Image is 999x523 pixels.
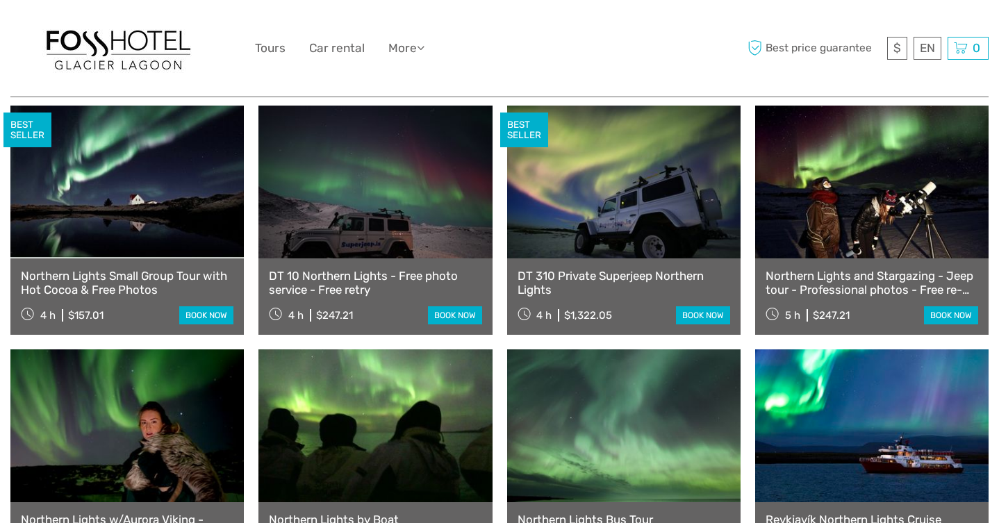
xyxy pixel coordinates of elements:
div: $1,322.05 [564,309,612,322]
a: book now [676,306,730,324]
a: Northern Lights and Stargazing - Jeep tour - Professional photos - Free re-run [766,269,978,297]
a: Tours [255,38,286,58]
span: 4 h [40,309,56,322]
a: Car rental [309,38,365,58]
div: $247.21 [813,309,850,322]
a: More [388,38,424,58]
div: $247.21 [316,309,353,322]
img: 1303-6910c56d-1cb8-4c54-b886-5f11292459f5_logo_big.jpg [42,24,195,73]
span: 4 h [536,309,552,322]
div: $157.01 [68,309,104,322]
a: Northern Lights Small Group Tour with Hot Cocoa & Free Photos [21,269,233,297]
span: 0 [971,41,982,55]
a: DT 310 Private Superjeep Northern Lights [518,269,730,297]
div: EN [914,37,941,60]
a: book now [924,306,978,324]
button: Open LiveChat chat widget [160,22,176,38]
div: BEST SELLER [3,113,51,147]
span: 4 h [288,309,304,322]
a: book now [179,306,233,324]
span: $ [893,41,901,55]
div: BEST SELLER [500,113,548,147]
span: 5 h [785,309,800,322]
p: We're away right now. Please check back later! [19,24,157,35]
a: DT 10 Northern Lights - Free photo service - Free retry [269,269,481,297]
span: Best price guarantee [744,37,884,60]
a: book now [428,306,482,324]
